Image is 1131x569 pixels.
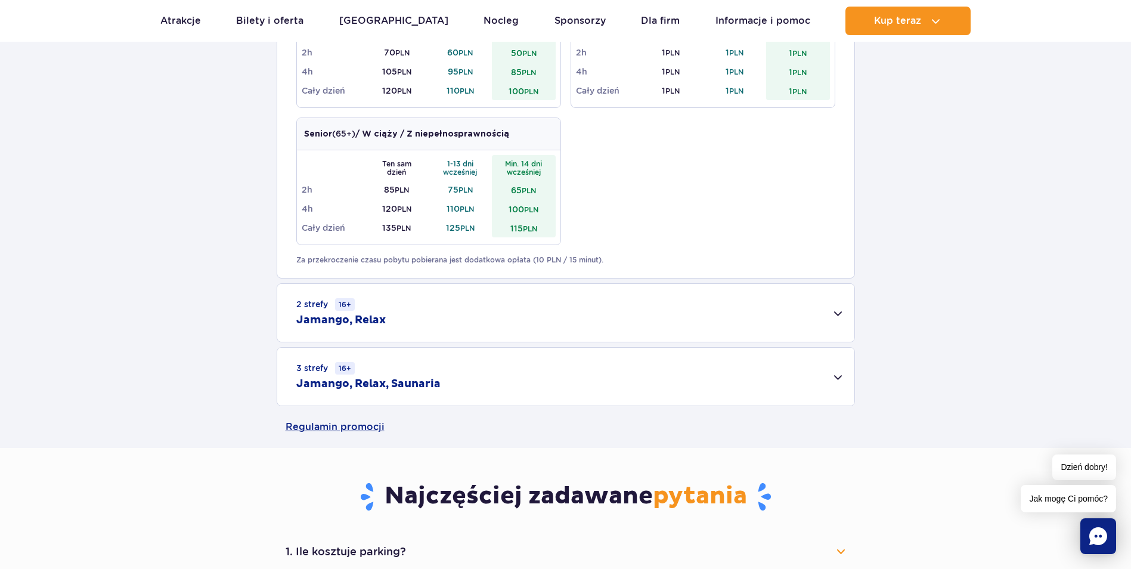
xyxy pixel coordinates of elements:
[429,81,492,100] td: 110
[397,86,411,95] small: PLN
[395,48,410,57] small: PLN
[576,81,640,100] td: Cały dzień
[365,218,429,237] td: 135
[429,155,492,180] th: 1-13 dni wcześniej
[286,481,846,512] h3: Najczęściej zadawane
[1021,485,1116,512] span: Jak mogę Ci pomóc?
[302,180,365,199] td: 2h
[304,130,332,138] strong: Senior
[365,180,429,199] td: 85
[365,199,429,218] td: 120
[729,67,743,76] small: PLN
[766,62,830,81] td: 1
[236,7,303,35] a: Bilety i oferta
[641,7,680,35] a: Dla firm
[492,43,556,62] td: 50
[1080,518,1116,554] div: Chat
[397,205,411,214] small: PLN
[286,539,846,565] button: 1. Ile kosztuje parking?
[302,43,365,62] td: 2h
[792,68,807,77] small: PLN
[460,224,475,233] small: PLN
[365,62,429,81] td: 105
[639,81,703,100] td: 1
[492,180,556,199] td: 65
[458,67,473,76] small: PLN
[304,128,509,140] p: (65+)
[302,218,365,237] td: Cały dzień
[492,62,556,81] td: 85
[355,130,509,138] strong: / W ciąży / Z niepełnosprawnością
[429,199,492,218] td: 110
[296,313,386,327] h2: Jamango, Relax
[296,298,355,311] small: 2 strefy
[296,362,355,375] small: 3 strefy
[522,68,536,77] small: PLN
[715,7,810,35] a: Informacje i pomoc
[397,67,411,76] small: PLN
[460,205,474,214] small: PLN
[335,362,355,375] small: 16+
[576,62,640,81] td: 4h
[665,67,680,76] small: PLN
[302,62,365,81] td: 4h
[522,186,536,195] small: PLN
[296,255,835,265] p: Za przekroczenie czasu pobytu pobierana jest dodatkowa opłata (10 PLN / 15 minut).
[302,199,365,218] td: 4h
[792,87,807,96] small: PLN
[703,43,767,62] td: 1
[429,43,492,62] td: 60
[653,481,747,511] span: pytania
[396,224,411,233] small: PLN
[484,7,519,35] a: Nocleg
[395,185,409,194] small: PLN
[492,155,556,180] th: Min. 14 dni wcześniej
[523,224,537,233] small: PLN
[429,62,492,81] td: 95
[522,49,537,58] small: PLN
[665,86,680,95] small: PLN
[286,406,846,448] a: Regulamin promocji
[729,48,743,57] small: PLN
[365,43,429,62] td: 70
[365,155,429,180] th: Ten sam dzień
[339,7,448,35] a: [GEOGRAPHIC_DATA]
[492,199,556,218] td: 100
[458,185,473,194] small: PLN
[524,87,538,96] small: PLN
[766,43,830,62] td: 1
[766,81,830,100] td: 1
[335,298,355,311] small: 16+
[492,218,556,237] td: 115
[576,43,640,62] td: 2h
[703,62,767,81] td: 1
[639,43,703,62] td: 1
[460,86,474,95] small: PLN
[296,377,441,391] h2: Jamango, Relax, Saunaria
[665,48,680,57] small: PLN
[792,49,807,58] small: PLN
[365,81,429,100] td: 120
[160,7,201,35] a: Atrakcje
[1052,454,1116,480] span: Dzień dobry!
[729,86,743,95] small: PLN
[703,81,767,100] td: 1
[874,16,921,26] span: Kup teraz
[458,48,473,57] small: PLN
[845,7,971,35] button: Kup teraz
[554,7,606,35] a: Sponsorzy
[492,81,556,100] td: 100
[429,218,492,237] td: 125
[302,81,365,100] td: Cały dzień
[524,205,538,214] small: PLN
[639,62,703,81] td: 1
[429,180,492,199] td: 75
